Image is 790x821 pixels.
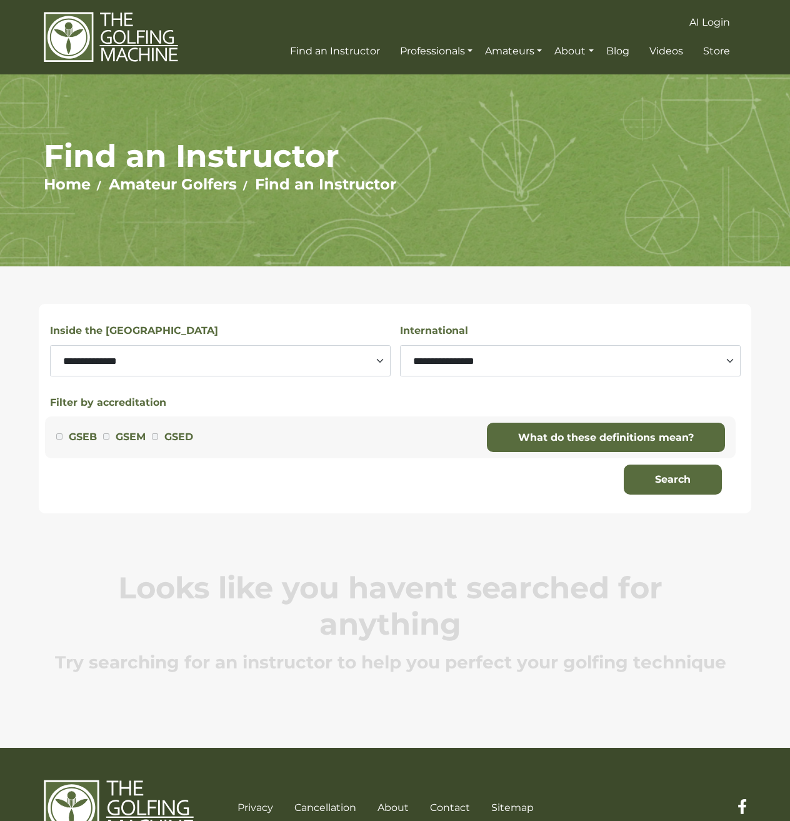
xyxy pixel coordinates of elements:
[646,40,686,63] a: Videos
[45,652,736,673] p: Try searching for an instructor to help you perfect your golfing technique
[400,323,468,339] label: International
[551,40,596,63] a: About
[624,465,722,495] button: Search
[377,802,409,813] a: About
[50,323,218,339] label: Inside the [GEOGRAPHIC_DATA]
[237,802,273,813] a: Privacy
[164,429,193,445] label: GSED
[397,40,476,63] a: Professionals
[290,45,380,57] span: Find an Instructor
[116,429,146,445] label: GSEM
[44,11,178,63] img: The Golfing Machine
[689,16,730,28] span: AI Login
[44,175,91,193] a: Home
[603,40,632,63] a: Blog
[686,11,733,34] a: AI Login
[44,137,747,175] h1: Find an Instructor
[50,395,166,410] button: Filter by accreditation
[649,45,683,57] span: Videos
[482,40,545,63] a: Amateurs
[69,429,97,445] label: GSEB
[287,40,383,63] a: Find an Instructor
[109,175,237,193] a: Amateur Golfers
[255,175,396,193] a: Find an Instructor
[50,345,391,376] select: Select a state
[703,45,730,57] span: Store
[487,423,725,453] a: What do these definitions mean?
[491,802,534,813] a: Sitemap
[294,802,356,813] a: Cancellation
[606,45,629,57] span: Blog
[430,802,470,813] a: Contact
[400,345,741,376] select: Select a country
[45,570,736,642] p: Looks like you havent searched for anything
[700,40,733,63] a: Store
